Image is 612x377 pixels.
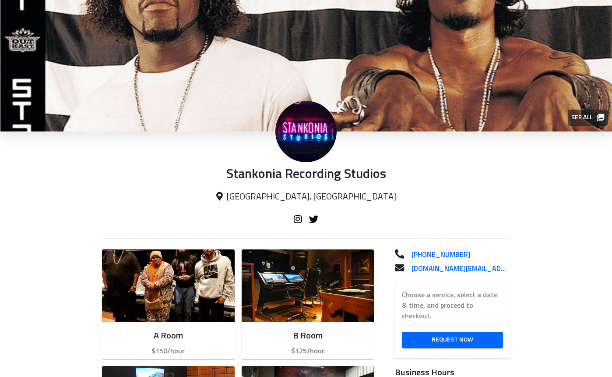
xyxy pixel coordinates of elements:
[249,346,367,356] p: $125/hour
[404,263,510,274] a: [DOMAIN_NAME][EMAIL_ADDRESS][DOMAIN_NAME]
[409,334,496,345] span: Request Now
[404,249,510,260] a: [PHONE_NUMBER]
[275,101,337,162] img: Stankonia Recording Studios
[249,329,367,343] h6: B Room
[102,167,510,183] p: Stankonia Recording Studios
[402,332,503,348] a: Request Now
[242,249,374,359] button: B Room$125/hour
[568,110,608,126] button: See all
[402,290,503,321] label: Choose a service, select a date & time, and proceed to checkout.
[102,249,235,322] img: Room image
[109,329,228,343] h6: A Room
[571,112,603,123] span: See all
[102,249,235,359] button: A Room$150/hour
[102,192,510,203] p: [GEOGRAPHIC_DATA], [GEOGRAPHIC_DATA]
[109,346,228,356] p: $150/hour
[242,249,374,322] img: Room image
